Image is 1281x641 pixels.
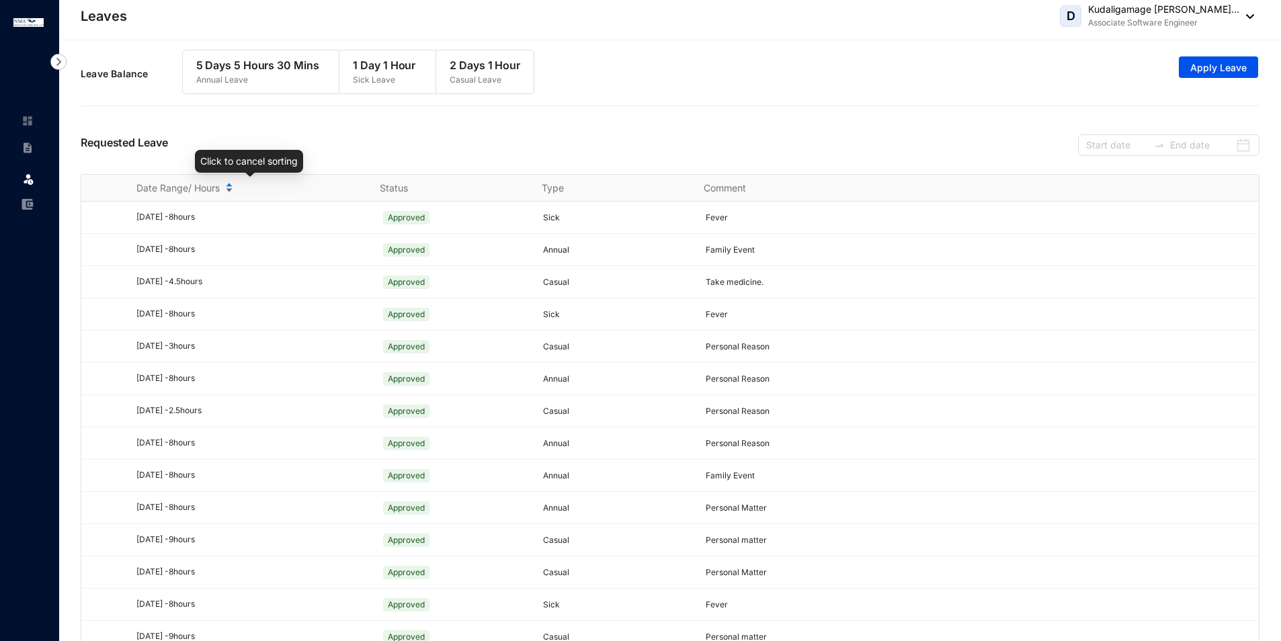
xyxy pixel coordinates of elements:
p: Associate Software Engineer [1088,16,1239,30]
span: Approved [383,469,429,482]
span: Approved [383,275,429,289]
span: D [1067,10,1075,22]
p: Leaves [81,7,127,26]
span: Personal Matter [706,567,767,577]
div: [DATE] - 4.5 hours [136,275,364,288]
span: Approved [383,437,429,450]
img: leave.99b8a76c7fa76a53782d.svg [22,172,35,185]
span: Approved [383,598,429,611]
span: swap-right [1154,140,1165,151]
span: Take medicine. [706,277,763,287]
span: Approved [383,243,429,257]
img: contract-unselected.99e2b2107c0a7dd48938.svg [22,142,34,154]
div: [DATE] - 9 hours [136,533,364,546]
p: Casual [543,566,690,579]
span: Family Event [706,245,755,255]
p: Sick Leave [353,73,415,87]
img: dropdown-black.8e83cc76930a90b1a4fdb6d089b7bf3a.svg [1239,14,1254,19]
p: Casual [543,340,690,353]
input: End date [1170,138,1233,153]
span: Approved [383,340,429,353]
p: Sick [543,211,690,224]
span: Apply Leave [1190,61,1247,75]
p: Annual [543,437,690,450]
div: [DATE] - 8 hours [136,243,364,256]
p: Leave Balance [81,67,182,81]
li: Contracts [11,134,43,161]
div: [DATE] - 8 hours [136,598,364,611]
div: [DATE] - 3 hours [136,340,364,353]
span: Approved [383,404,429,418]
button: Apply Leave [1179,56,1258,78]
p: Kudaligamage [PERSON_NAME]... [1088,3,1239,16]
input: Start date [1086,138,1149,153]
p: Casual [543,404,690,418]
p: Annual Leave [196,73,319,87]
p: Casual [543,275,690,289]
img: nav-icon-right.af6afadce00d159da59955279c43614e.svg [50,54,67,70]
img: home-unselected.a29eae3204392db15eaf.svg [22,115,34,127]
p: 5 Days 5 Hours 30 Mins [196,57,319,73]
th: Comment [688,175,850,202]
p: Annual [543,243,690,257]
span: Approved [383,372,429,386]
p: Sick [543,308,690,321]
span: Personal Reason [706,374,770,384]
li: Home [11,108,43,134]
span: Fever [706,599,728,609]
p: Annual [543,372,690,386]
img: expense-unselected.2edcf0507c847f3e9e96.svg [22,198,34,210]
span: Personal Reason [706,341,770,351]
p: Annual [543,469,690,482]
p: Requested Leave [81,134,168,156]
span: Family Event [706,470,755,480]
span: Personal Reason [706,406,770,416]
div: [DATE] - 8 hours [136,211,364,224]
th: Type [526,175,688,202]
span: Fever [706,309,728,319]
p: 1 Day 1 Hour [353,57,415,73]
p: Casual Leave [450,73,520,87]
span: Approved [383,501,429,515]
span: to [1154,140,1165,151]
div: [DATE] - 8 hours [136,469,364,482]
div: [DATE] - 8 hours [136,437,364,450]
div: [DATE] - 8 hours [136,501,364,514]
li: Expenses [11,191,43,218]
th: Status [364,175,526,202]
div: [DATE] - 8 hours [136,308,364,320]
span: Approved [383,308,429,321]
span: Approved [383,533,429,547]
p: Annual [543,501,690,515]
p: Sick [543,598,690,611]
span: Personal Reason [706,438,770,448]
p: 2 Days 1 Hour [450,57,520,73]
span: Approved [383,211,429,224]
span: Personal Matter [706,503,767,513]
p: Casual [543,533,690,547]
div: [DATE] - 8 hours [136,372,364,385]
img: logo [13,18,44,27]
span: Personal matter [706,535,767,545]
span: Fever [706,212,728,222]
div: [DATE] - 8 hours [136,566,364,579]
div: [DATE] - 2.5 hours [136,404,364,417]
div: Click to cancel sorting [195,150,303,173]
span: Approved [383,566,429,579]
span: Date Range/ Hours [136,181,220,195]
